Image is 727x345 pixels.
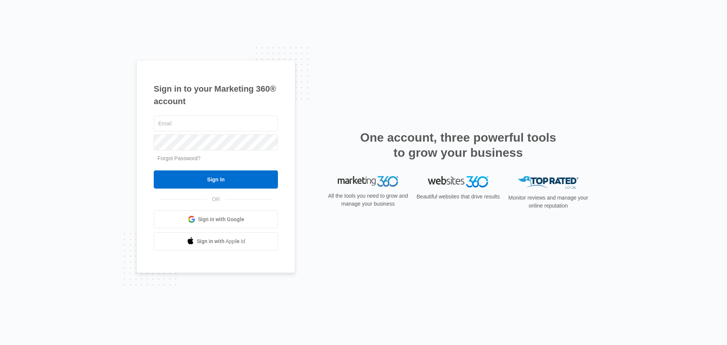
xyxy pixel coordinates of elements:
[154,170,278,189] input: Sign In
[158,155,201,161] a: Forgot Password?
[338,176,398,187] img: Marketing 360
[428,176,488,187] img: Websites 360
[326,192,410,208] p: All the tools you need to grow and manage your business
[198,215,244,223] span: Sign in with Google
[154,83,278,108] h1: Sign in to your Marketing 360® account
[197,237,245,245] span: Sign in with Apple Id
[358,130,559,160] h2: One account, three powerful tools to grow your business
[154,232,278,250] a: Sign in with Apple Id
[518,176,579,189] img: Top Rated Local
[154,210,278,228] a: Sign in with Google
[207,195,225,203] span: OR
[506,194,591,210] p: Monitor reviews and manage your online reputation
[416,193,501,201] p: Beautiful websites that drive results
[154,116,278,131] input: Email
